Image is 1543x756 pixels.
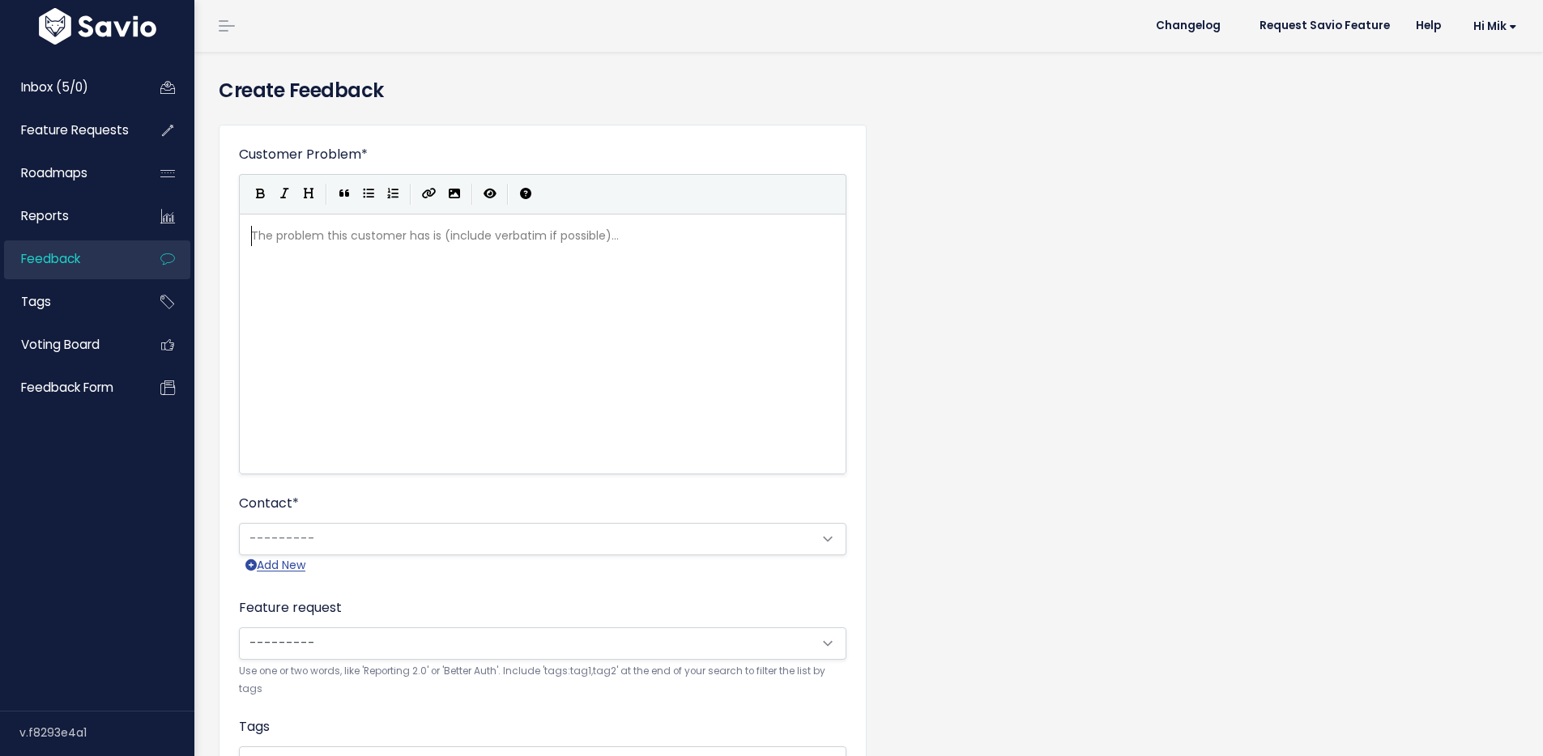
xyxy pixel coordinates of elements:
button: Quote [332,182,356,206]
a: Add New [245,555,305,575]
a: Hi Mik [1454,14,1530,39]
span: Feedback [21,250,80,267]
span: Voting Board [21,336,100,353]
i: | [507,184,509,204]
a: Feature Requests [4,112,134,149]
button: Generic List [356,182,381,206]
button: Markdown Guide [514,182,538,206]
img: logo-white.9d6f32f41409.svg [35,8,160,45]
span: Feedback form [21,379,113,396]
button: Numbered List [381,182,405,206]
a: Help [1403,14,1454,38]
span: Hi Mik [1473,20,1517,32]
span: Feature Requests [21,121,129,138]
span: Reports [21,207,69,224]
label: Feature request [239,598,342,618]
i: | [471,184,473,204]
button: Heading [296,182,321,206]
i: | [410,184,411,204]
small: Use one or two words, like 'Reporting 2.0' or 'Better Auth'. Include 'tags:tag1,tag2' at the end ... [239,663,846,698]
div: v.f8293e4a1 [19,711,194,754]
label: Tags [239,717,270,737]
a: Request Savio Feature [1247,14,1403,38]
a: Voting Board [4,326,134,363]
label: Customer Problem [239,145,368,164]
h4: Create Feedback [219,76,1519,105]
i: | [326,184,327,204]
button: Import an image [442,182,467,206]
span: Tags [21,293,51,310]
button: Toggle Preview [478,182,502,206]
button: Bold [248,182,272,206]
a: Inbox (5/0) [4,69,134,106]
span: Roadmaps [21,164,87,181]
a: Tags [4,283,134,321]
button: Italic [272,182,296,206]
a: Reports [4,197,134,235]
button: Create Link [416,182,442,206]
span: Changelog [1156,20,1221,32]
a: Roadmaps [4,155,134,192]
a: Feedback form [4,369,134,406]
label: Contact [239,494,299,513]
span: Inbox (5/0) [21,79,88,96]
a: Feedback [4,240,134,278]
